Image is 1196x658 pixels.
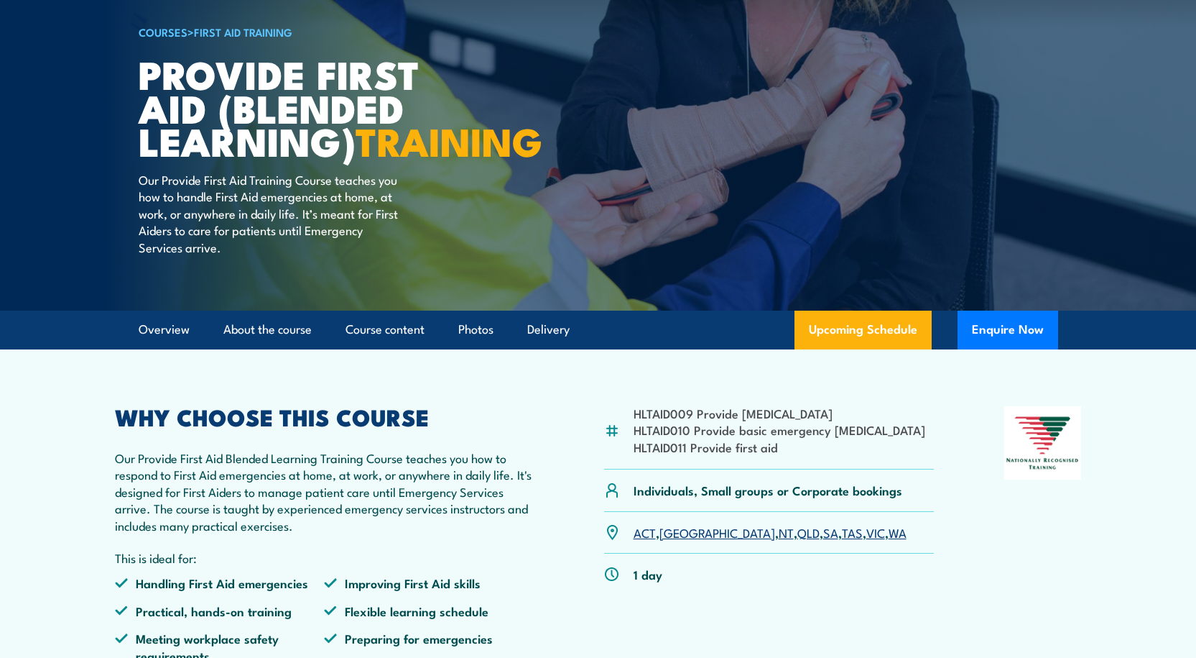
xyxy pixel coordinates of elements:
p: Our Provide First Aid Blended Learning Training Course teaches you how to respond to First Aid em... [115,449,534,534]
button: Enquire Now [958,311,1058,349]
a: QLD [797,524,820,541]
a: Overview [139,311,190,349]
a: Upcoming Schedule [794,311,932,349]
a: First Aid Training [194,24,292,40]
p: Individuals, Small groups or Corporate bookings [634,482,902,498]
a: VIC [866,524,885,541]
p: 1 day [634,566,662,582]
a: SA [823,524,838,541]
a: WA [889,524,907,541]
li: HLTAID009 Provide [MEDICAL_DATA] [634,405,925,421]
a: COURSES [139,24,187,40]
h6: > [139,23,493,40]
a: NT [779,524,794,541]
a: TAS [842,524,863,541]
strong: TRAINING [356,110,542,170]
h2: WHY CHOOSE THIS COURSE [115,406,534,426]
li: Flexible learning schedule [324,603,534,619]
p: , , , , , , , [634,524,907,541]
a: Course content [346,311,425,349]
li: HLTAID010 Provide basic emergency [MEDICAL_DATA] [634,421,925,438]
a: About the course [223,311,312,349]
li: HLTAID011 Provide first aid [634,439,925,455]
h1: Provide First Aid (Blended Learning) [139,57,493,157]
a: Delivery [527,311,570,349]
li: Improving First Aid skills [324,575,534,591]
li: Handling First Aid emergencies [115,575,325,591]
img: Nationally Recognised Training logo. [1004,406,1082,480]
li: Practical, hands-on training [115,603,325,619]
p: This is ideal for: [115,549,534,566]
a: [GEOGRAPHIC_DATA] [659,524,775,541]
p: Our Provide First Aid Training Course teaches you how to handle First Aid emergencies at home, at... [139,171,401,255]
a: Photos [458,311,493,349]
a: ACT [634,524,656,541]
